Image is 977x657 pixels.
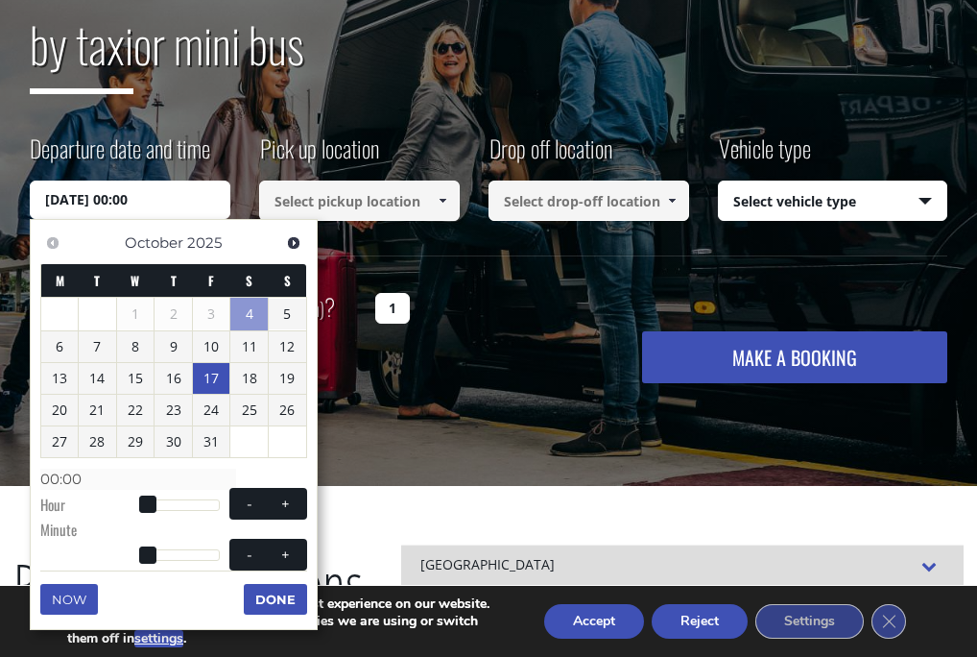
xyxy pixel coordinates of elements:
[268,495,302,513] button: +
[13,546,149,634] span: Popular
[30,5,948,109] h2: or mini bus
[117,426,155,457] a: 29
[79,363,116,394] a: 14
[117,363,155,394] a: 15
[40,520,147,545] dt: Minute
[230,331,268,362] a: 11
[284,271,291,290] span: Sunday
[30,8,133,94] span: by taxi
[281,230,307,255] a: Next
[134,630,183,647] button: settings
[259,181,460,221] input: Select pickup location
[269,331,306,362] a: 12
[230,395,268,426] a: 25
[193,299,230,329] span: 3
[259,132,379,181] label: Pick up location
[30,132,210,181] label: Departure date and time
[244,584,307,615] button: Done
[94,271,100,290] span: Tuesday
[79,426,116,457] a: 28
[544,604,644,639] button: Accept
[488,181,689,221] input: Select drop-off location
[426,181,458,221] a: Show All Items
[642,331,948,383] button: MAKE A BOOKING
[41,395,79,426] a: 20
[719,182,946,222] span: Select vehicle type
[755,604,864,639] button: Settings
[656,181,688,221] a: Show All Items
[193,395,230,426] a: 24
[269,395,306,426] a: 26
[230,363,268,394] a: 18
[230,298,268,330] a: 4
[40,584,98,615] button: Now
[40,495,147,520] dt: Hour
[41,331,79,362] a: 6
[268,546,302,564] button: +
[871,604,906,639] button: Close GDPR Cookie Banner
[117,299,155,329] span: 1
[117,395,155,426] a: 22
[488,132,612,181] label: Drop off location
[13,545,363,648] h2: Destinations
[155,363,192,394] a: 16
[269,363,306,394] a: 19
[155,395,192,426] a: 23
[718,132,811,181] label: Vehicle type
[56,271,64,290] span: Monday
[79,331,116,362] a: 7
[208,271,214,290] span: Friday
[155,299,192,329] span: 2
[232,546,267,564] button: -
[40,230,66,255] a: Previous
[117,331,155,362] a: 8
[45,235,60,251] span: Previous
[193,426,230,457] a: 31
[246,271,252,290] span: Saturday
[79,395,116,426] a: 21
[286,235,301,251] span: Next
[232,495,267,513] button: -
[41,426,79,457] a: 27
[171,271,177,290] span: Thursday
[193,331,230,362] a: 10
[125,233,183,252] span: October
[269,299,306,329] a: 5
[155,331,192,362] a: 9
[41,363,79,394] a: 13
[155,426,192,457] a: 30
[193,363,230,394] a: 17
[401,545,964,587] div: [GEOGRAPHIC_DATA]
[652,604,748,639] button: Reject
[131,271,139,290] span: Wednesday
[187,233,222,252] span: 2025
